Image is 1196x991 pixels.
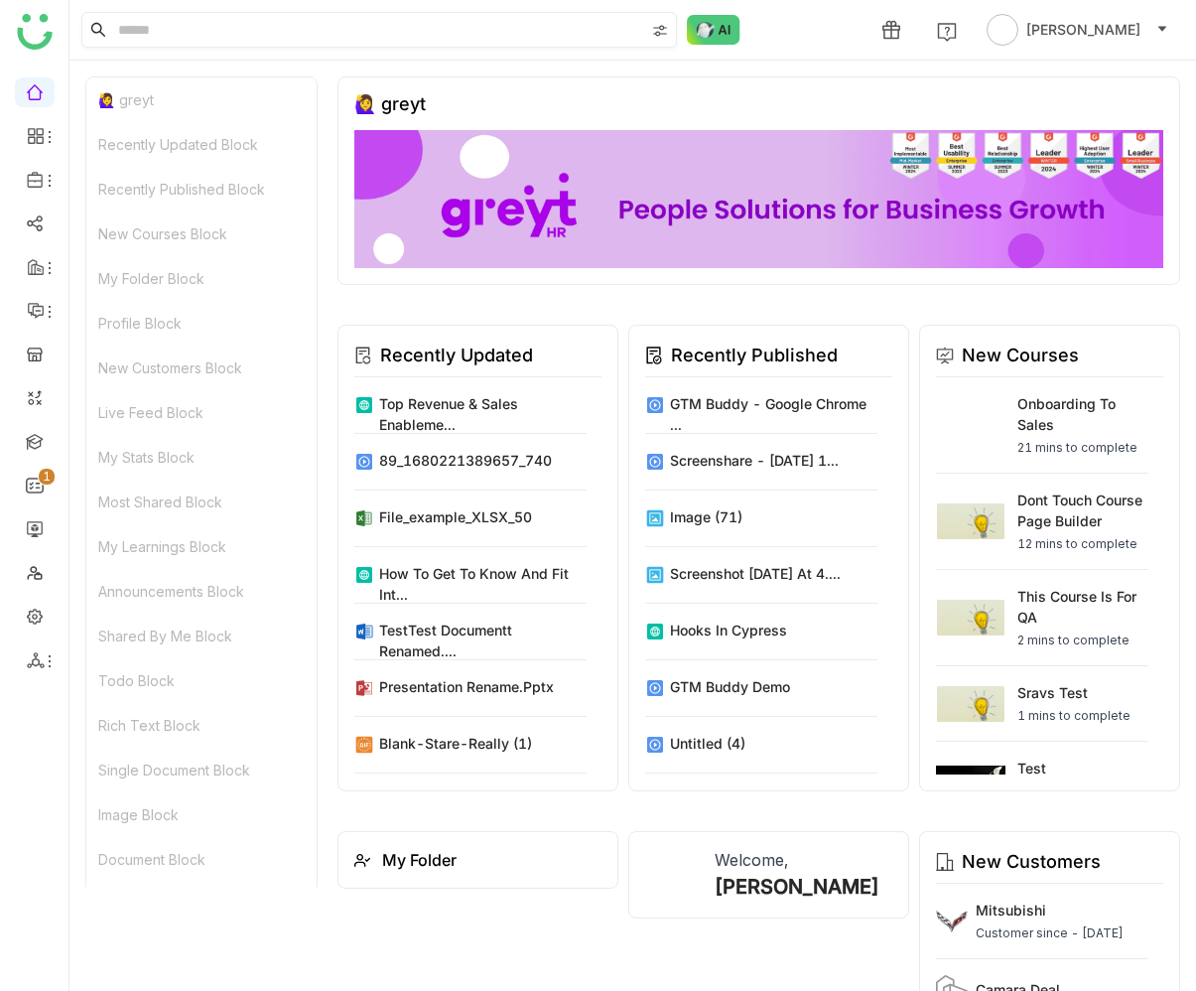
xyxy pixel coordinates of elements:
div: Rich Text Block [86,703,317,748]
div: Top Revenue & Sales Enableme... [379,393,587,435]
div: file_example_XLSX_50 [379,506,532,527]
div: Customer since - [DATE] [976,924,1124,942]
div: Single Document Block [86,748,317,792]
div: Recently Published Block [86,167,317,212]
div: My Folder [382,848,457,872]
div: My Learnings Block [86,524,317,569]
div: Hooks in Cypress [670,620,787,640]
img: 689c3eab319fb64fde7bb732 [936,906,968,937]
div: Profile Block [86,301,317,346]
div: GTM Buddy Demo [670,676,790,697]
div: Onboarding to Sales [1017,393,1148,435]
div: New Customers [962,848,1101,876]
img: avatar [987,14,1018,46]
img: 68ca8a786afc163911e2cfd3 [354,130,1163,268]
div: 2 mins to complete [1017,632,1148,649]
div: Screenshare - [DATE] 1... [670,450,839,471]
div: 21 mins to complete [1017,439,1148,457]
nz-badge-sup: 1 [39,469,55,485]
div: GTM Buddy - Google Chrome ... [670,393,877,435]
div: This course is for QA [1017,586,1148,628]
div: Untitled (4) [670,733,745,754]
img: ask-buddy-normal.svg [687,15,740,45]
div: 89_1680221389657_740 [379,450,552,471]
div: Screenshot [DATE] at 4.... [670,563,841,584]
div: Todo Block [86,658,317,703]
img: search-type.svg [652,23,668,39]
div: sravs test [1017,682,1130,703]
div: New Courses Block [86,212,317,256]
div: Document Block [86,837,317,882]
div: 🙋‍♀️ greyt [354,93,426,114]
div: image (71) [670,506,742,527]
div: Recently Updated Block [86,122,317,167]
img: 684a9c6fde261c4b36a3dc6e [645,848,699,902]
div: Recently Published [671,342,838,369]
div: Most Shared Block [86,480,317,524]
div: blank-stare-really (1) [379,733,532,754]
img: logo [17,14,53,50]
div: My Folder Block [86,256,317,301]
div: [PERSON_NAME] [715,872,879,902]
div: 1 mins to complete [1017,707,1130,725]
div: 12 mins to complete [1017,535,1148,553]
div: Welcome, [715,848,788,872]
div: Announcements Block [86,569,317,614]
span: [PERSON_NAME] [1026,19,1140,41]
div: New Customers Block [86,346,317,390]
div: Mitsubishi [976,900,1124,920]
div: New Courses [962,342,1079,369]
div: Dont touch course page builder [1017,490,1148,531]
div: Image Block [86,792,317,837]
button: [PERSON_NAME] [983,14,1172,46]
p: 1 [43,467,51,487]
img: help.svg [937,22,957,42]
div: Shared By Me Block [86,614,317,658]
div: Presentation rename.pptx [379,676,554,697]
div: TestTest Documentt renamed.... [379,620,587,661]
div: 🙋‍♀️ greyt [86,77,317,122]
div: Embed Url Block [86,882,317,926]
div: How to Get to Know and Fit Int... [379,563,587,605]
div: Recently Updated [380,342,533,369]
div: Live Feed Block [86,390,317,435]
div: My Stats Block [86,435,317,480]
div: test [1017,758,1130,779]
